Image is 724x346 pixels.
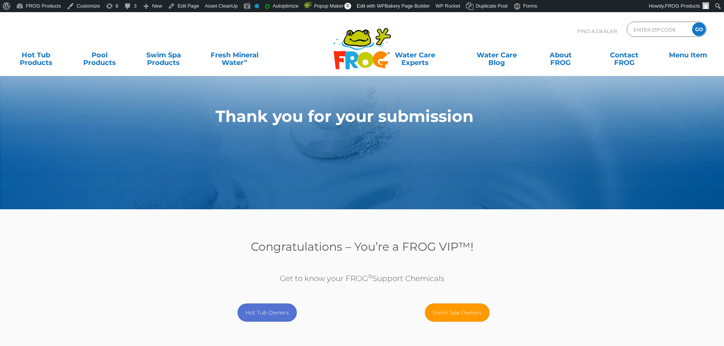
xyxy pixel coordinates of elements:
a: Hot Tub Owners [238,303,297,322]
a: Water CareBlog [468,47,525,63]
p: Find A Dealer [577,22,617,41]
a: Menu Item [660,47,716,63]
sup: ∞ [244,57,247,63]
a: Swim Spa Owners [425,303,490,322]
a: Hot TubProducts [8,47,64,63]
p: Get to know your FROG Support Chemicals [172,272,552,284]
a: Fresh MineralWater∞ [199,47,270,63]
div: No index [255,4,259,8]
h3: Congratulations – You’re a FROG VIP™! [172,240,552,253]
a: ContactFROG [596,47,653,63]
input: Zip Code Form [633,24,684,35]
a: Water CareExperts [369,47,461,63]
a: PoolProducts [71,47,128,63]
span: 0 [344,3,351,9]
a: AboutFROG [532,47,589,63]
span: FROG Products [665,3,700,9]
input: GO [692,22,706,36]
a: Swim SpaProducts [135,47,192,63]
h1: Thank you for your submission [140,107,549,125]
sup: ® [368,273,372,280]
